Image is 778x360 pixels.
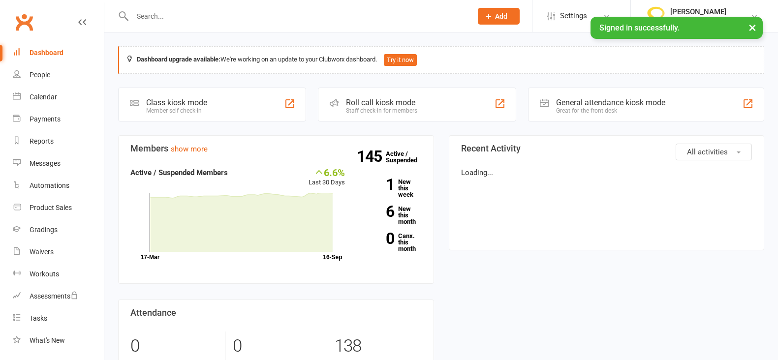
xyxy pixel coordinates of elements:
[360,177,394,192] strong: 1
[346,107,417,114] div: Staff check-in for members
[556,98,665,107] div: General attendance kiosk mode
[676,144,752,160] button: All activities
[309,167,345,178] div: 6.6%
[30,226,58,234] div: Gradings
[687,148,728,156] span: All activities
[360,204,394,219] strong: 6
[360,231,394,246] strong: 0
[30,159,61,167] div: Messages
[309,167,345,188] div: Last 30 Days
[30,49,63,57] div: Dashboard
[670,16,726,25] div: Elite Martial Arts
[646,6,665,26] img: thumb_image1508806937.png
[30,292,78,300] div: Assessments
[13,64,104,86] a: People
[13,330,104,352] a: What's New
[13,241,104,263] a: Waivers
[12,10,36,34] a: Clubworx
[171,145,208,153] a: show more
[13,285,104,307] a: Assessments
[118,46,764,74] div: We're working on an update to your Clubworx dashboard.
[13,108,104,130] a: Payments
[30,115,61,123] div: Payments
[13,130,104,152] a: Reports
[130,308,422,318] h3: Attendance
[495,12,507,20] span: Add
[30,181,69,189] div: Automations
[360,233,421,252] a: 0Canx. this month
[129,9,465,23] input: Search...
[360,206,421,225] a: 6New this month
[30,71,50,79] div: People
[670,7,726,16] div: [PERSON_NAME]
[744,17,761,38] button: ×
[13,86,104,108] a: Calendar
[30,137,54,145] div: Reports
[384,54,417,66] button: Try it now
[13,263,104,285] a: Workouts
[478,8,520,25] button: Add
[357,149,386,164] strong: 145
[130,168,228,177] strong: Active / Suspended Members
[30,204,72,211] div: Product Sales
[137,56,220,63] strong: Dashboard upgrade available:
[360,179,421,198] a: 1New this week
[146,107,207,114] div: Member self check-in
[30,314,47,322] div: Tasks
[461,144,752,153] h3: Recent Activity
[560,5,587,27] span: Settings
[30,270,59,278] div: Workouts
[13,42,104,64] a: Dashboard
[461,167,752,179] p: Loading...
[13,197,104,219] a: Product Sales
[146,98,207,107] div: Class kiosk mode
[130,144,422,153] h3: Members
[13,219,104,241] a: Gradings
[13,175,104,197] a: Automations
[599,23,680,32] span: Signed in successfully.
[30,248,54,256] div: Waivers
[30,336,65,344] div: What's New
[346,98,417,107] div: Roll call kiosk mode
[386,143,429,171] a: 145Active / Suspended
[30,93,57,101] div: Calendar
[13,152,104,175] a: Messages
[13,307,104,330] a: Tasks
[556,107,665,114] div: Great for the front desk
